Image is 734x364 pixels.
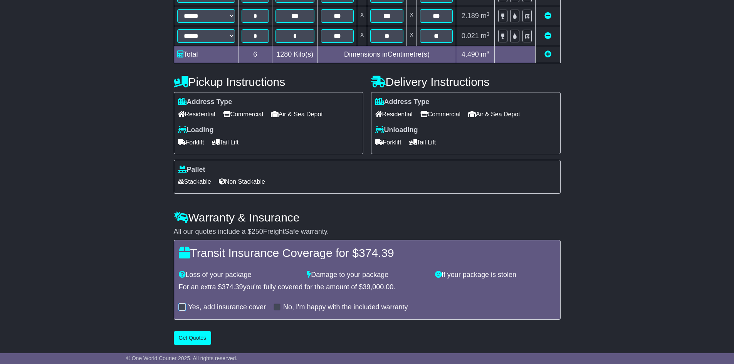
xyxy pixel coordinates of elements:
span: Air & Sea Depot [468,108,520,120]
td: 6 [238,46,272,63]
label: No, I'm happy with the included warranty [283,303,408,312]
td: x [357,26,367,46]
div: For an extra $ you're fully covered for the amount of $ . [179,283,556,292]
span: Forklift [178,136,204,148]
td: x [406,6,417,26]
a: Remove this item [544,12,551,20]
span: 2.189 [462,12,479,20]
td: Total [174,46,238,63]
span: Stackable [178,176,211,188]
label: Loading [178,126,214,134]
label: Yes, add insurance cover [188,303,266,312]
span: Commercial [420,108,460,120]
a: Add new item [544,50,551,58]
td: x [357,6,367,26]
a: Remove this item [544,32,551,40]
span: 1280 [276,50,292,58]
span: Tail Lift [409,136,436,148]
sup: 3 [487,31,490,37]
label: Address Type [178,98,232,106]
span: 0.021 [462,32,479,40]
h4: Warranty & Insurance [174,211,561,224]
h4: Delivery Instructions [371,75,561,88]
span: 4.490 [462,50,479,58]
td: Kilo(s) [272,46,317,63]
label: Unloading [375,126,418,134]
span: m [481,50,490,58]
label: Pallet [178,166,205,174]
sup: 3 [487,11,490,17]
h4: Transit Insurance Coverage for $ [179,247,556,259]
span: 39,000.00 [363,283,393,291]
span: Residential [375,108,413,120]
span: m [481,32,490,40]
span: Forklift [375,136,401,148]
span: Tail Lift [212,136,239,148]
sup: 3 [487,50,490,55]
h4: Pickup Instructions [174,75,363,88]
span: Residential [178,108,215,120]
span: Commercial [223,108,263,120]
label: Address Type [375,98,430,106]
span: Non Stackable [219,176,265,188]
span: 374.39 [222,283,243,291]
span: 374.39 [359,247,394,259]
span: © One World Courier 2025. All rights reserved. [126,355,238,361]
div: All our quotes include a $ FreightSafe warranty. [174,228,561,236]
button: Get Quotes [174,331,212,345]
div: Damage to your package [303,271,431,279]
span: 250 [252,228,263,235]
div: If your package is stolen [431,271,559,279]
div: Loss of your package [175,271,303,279]
span: Air & Sea Depot [271,108,323,120]
span: m [481,12,490,20]
td: Dimensions in Centimetre(s) [317,46,456,63]
td: x [406,26,417,46]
